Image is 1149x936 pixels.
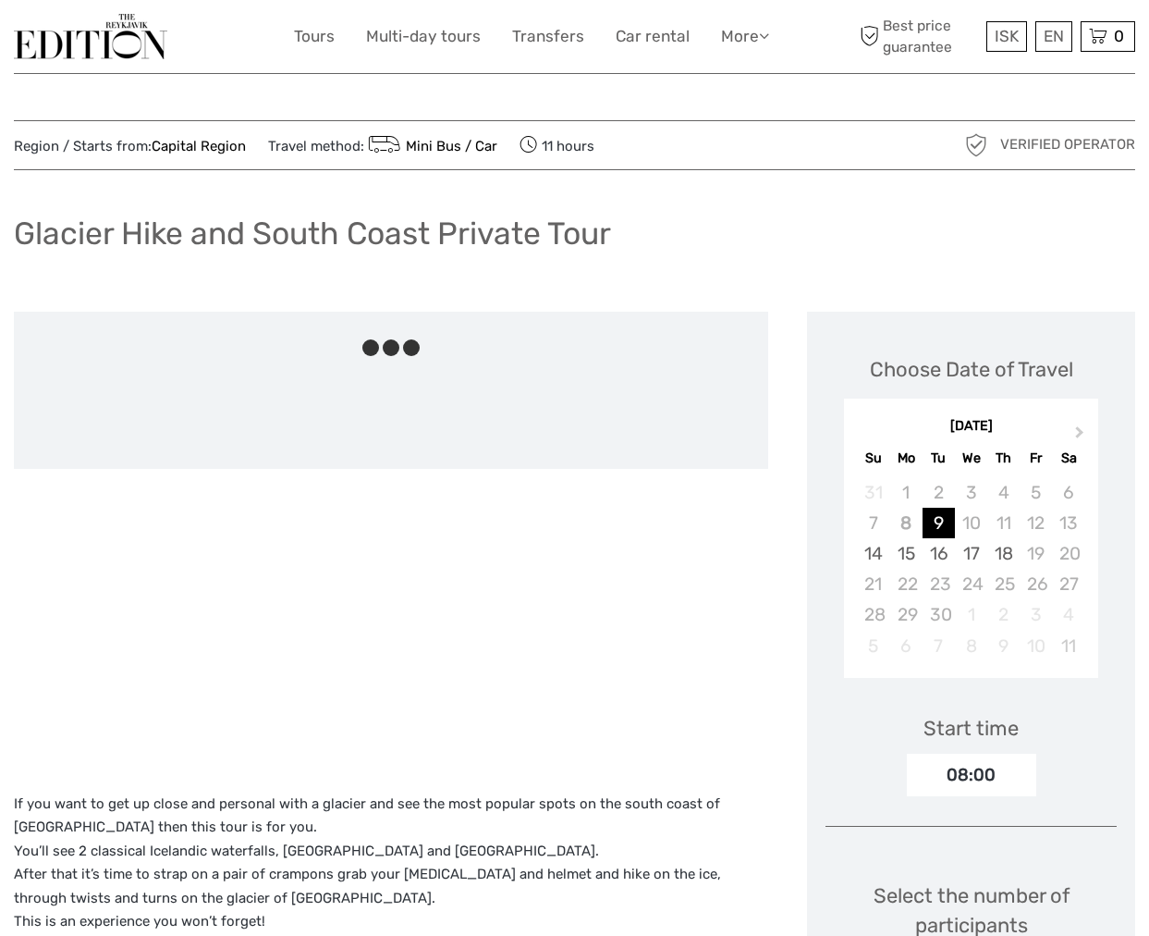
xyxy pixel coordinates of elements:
a: Car rental [616,23,690,50]
div: month 2025-09 [850,477,1092,661]
a: Transfers [512,23,584,50]
h1: Glacier Hike and South Coast Private Tour [14,215,611,252]
div: Not available Saturday, September 13th, 2025 [1052,508,1084,538]
div: Start time [923,714,1019,743]
span: 11 hours [519,132,594,158]
span: Travel method: [268,132,497,158]
div: Not available Thursday, September 11th, 2025 [987,508,1020,538]
div: Not available Monday, October 6th, 2025 [890,631,923,661]
a: More [721,23,769,50]
div: Not available Tuesday, September 23rd, 2025 [923,569,955,599]
span: ISK [995,27,1019,45]
a: Capital Region [152,138,246,154]
a: Mini Bus / Car [364,138,497,154]
span: 0 [1111,27,1127,45]
a: Tours [294,23,335,50]
div: Sa [1052,446,1084,471]
div: Choose Thursday, September 18th, 2025 [987,538,1020,569]
a: Multi-day tours [366,23,481,50]
span: Region / Starts from: [14,137,246,156]
div: Not available Sunday, September 21st, 2025 [857,569,889,599]
div: Not available Tuesday, September 30th, 2025 [923,599,955,630]
div: Not available Tuesday, September 2nd, 2025 [923,477,955,508]
div: EN [1035,21,1072,52]
div: Not available Friday, September 26th, 2025 [1020,569,1052,599]
div: Fr [1020,446,1052,471]
img: verified_operator_grey_128.png [961,130,991,160]
div: Not available Wednesday, October 1st, 2025 [955,599,987,630]
div: Not available Wednesday, September 10th, 2025 [955,508,987,538]
div: Not available Sunday, October 5th, 2025 [857,631,889,661]
div: Not available Sunday, September 28th, 2025 [857,599,889,630]
div: Not available Monday, September 29th, 2025 [890,599,923,630]
div: Choose Saturday, October 11th, 2025 [1052,631,1084,661]
div: Choose Tuesday, September 9th, 2025 [923,508,955,538]
div: We [955,446,987,471]
div: Not available Thursday, October 9th, 2025 [987,631,1020,661]
div: 08:00 [907,754,1036,796]
div: Not available Friday, October 3rd, 2025 [1020,599,1052,630]
div: Not available Saturday, October 4th, 2025 [1052,599,1084,630]
span: Best price guarantee [855,16,982,56]
div: Not available Thursday, October 2nd, 2025 [987,599,1020,630]
div: Not available Saturday, September 27th, 2025 [1052,569,1084,599]
div: Not available Thursday, September 25th, 2025 [987,569,1020,599]
div: Not available Friday, October 10th, 2025 [1020,631,1052,661]
div: Not available Friday, September 5th, 2025 [1020,477,1052,508]
div: Not available Wednesday, October 8th, 2025 [955,631,987,661]
p: If you want to get up close and personal with a glacier and see the most popular spots on the sou... [14,793,768,934]
div: Not available Monday, September 22nd, 2025 [890,569,923,599]
div: Su [857,446,889,471]
div: Th [987,446,1020,471]
div: Not available Tuesday, October 7th, 2025 [923,631,955,661]
div: Not available Sunday, September 7th, 2025 [857,508,889,538]
div: Not available Thursday, September 4th, 2025 [987,477,1020,508]
div: [DATE] [844,417,1098,437]
div: Not available Sunday, August 31st, 2025 [857,477,889,508]
div: Not available Wednesday, September 3rd, 2025 [955,477,987,508]
div: Not available Monday, September 8th, 2025 [890,508,923,538]
img: The Reykjavík Edition [14,14,167,59]
div: Not available Friday, September 12th, 2025 [1020,508,1052,538]
div: Tu [923,446,955,471]
div: Not available Wednesday, September 24th, 2025 [955,569,987,599]
div: Not available Friday, September 19th, 2025 [1020,538,1052,569]
span: Verified Operator [1000,135,1135,154]
div: Choose Tuesday, September 16th, 2025 [923,538,955,569]
div: Not available Saturday, September 6th, 2025 [1052,477,1084,508]
div: Choose Monday, September 15th, 2025 [890,538,923,569]
button: Next Month [1067,422,1096,451]
div: Choose Wednesday, September 17th, 2025 [955,538,987,569]
div: Not available Saturday, September 20th, 2025 [1052,538,1084,569]
div: Choose Sunday, September 14th, 2025 [857,538,889,569]
div: Choose Date of Travel [870,355,1073,384]
div: Mo [890,446,923,471]
div: Not available Monday, September 1st, 2025 [890,477,923,508]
